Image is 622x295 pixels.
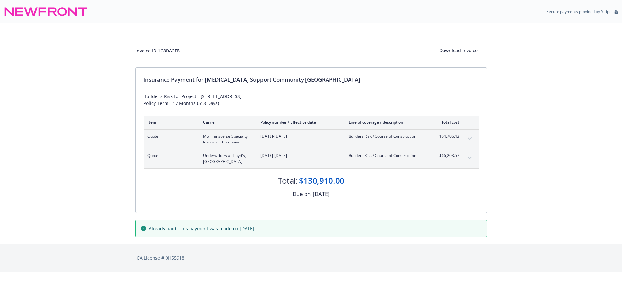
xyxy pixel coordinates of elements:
[435,119,459,125] div: Total cost
[203,153,250,165] span: Underwriters at Lloyd's, [GEOGRAPHIC_DATA]
[547,9,612,14] p: Secure payments provided by Stripe
[144,93,479,107] div: Builder's Risk for Project - [STREET_ADDRESS] Policy Term - 17 Months (518 Days)
[147,133,193,139] span: Quote
[293,190,311,198] div: Due on
[430,44,487,57] button: Download Invoice
[435,153,459,159] span: $66,203.57
[465,153,475,163] button: expand content
[260,153,338,159] span: [DATE]-[DATE]
[260,133,338,139] span: [DATE]-[DATE]
[349,153,425,159] span: Builders Risk / Course of Construction
[299,175,344,186] div: $130,910.00
[203,133,250,145] span: MS Transverse Specialty Insurance Company
[147,153,193,159] span: Quote
[149,225,254,232] span: Already paid: This payment was made on [DATE]
[135,47,180,54] div: Invoice ID: 1C8DA2FB
[144,149,479,168] div: QuoteUnderwriters at Lloyd's, [GEOGRAPHIC_DATA][DATE]-[DATE]Builders Risk / Course of Constructio...
[278,175,298,186] div: Total:
[147,119,193,125] div: Item
[349,119,425,125] div: Line of coverage / description
[137,255,486,261] div: CA License # 0H55918
[349,133,425,139] span: Builders Risk / Course of Construction
[465,133,475,144] button: expand content
[260,119,338,125] div: Policy number / Effective date
[203,119,250,125] div: Carrier
[435,133,459,139] span: $64,706.43
[313,190,330,198] div: [DATE]
[144,130,479,149] div: QuoteMS Transverse Specialty Insurance Company[DATE]-[DATE]Builders Risk / Course of Construction...
[144,75,479,84] div: Insurance Payment for [MEDICAL_DATA] Support Community [GEOGRAPHIC_DATA]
